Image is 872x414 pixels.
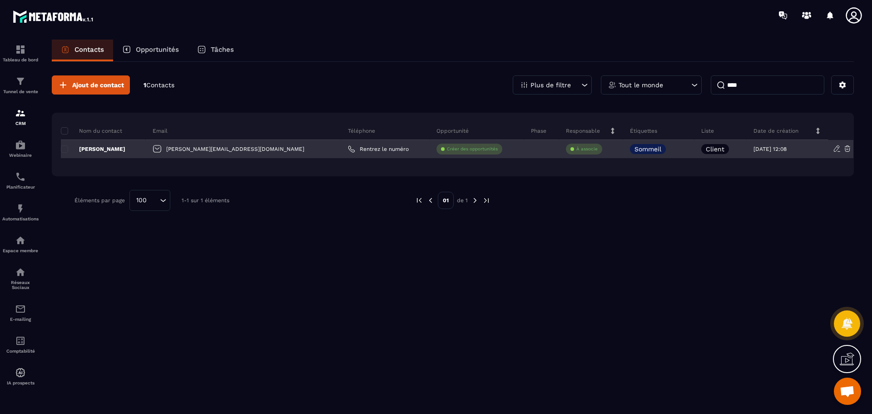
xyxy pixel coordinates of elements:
[2,89,39,94] p: Tunnel de vente
[15,24,22,31] img: website_grey.svg
[2,248,39,253] p: Espace membre
[471,196,479,205] img: next
[706,146,724,152] p: Client
[15,108,26,119] img: formation
[619,82,663,88] p: Tout le monde
[2,185,39,190] p: Planificateur
[47,54,70,60] div: Domaine
[2,280,39,290] p: Réseaux Sociaux
[2,57,39,62] p: Tableau de bord
[447,146,498,152] p: Créer des opportunités
[153,127,168,135] p: Email
[37,53,44,60] img: tab_domain_overview_orange.svg
[2,153,39,158] p: Webinaire
[2,260,39,297] a: social-networksocial-networkRéseaux Sociaux
[436,127,469,135] p: Opportunité
[2,329,39,360] a: accountantaccountantComptabilité
[2,349,39,354] p: Comptabilité
[576,146,598,152] p: À associe
[113,40,188,61] a: Opportunités
[2,121,39,126] p: CRM
[2,69,39,101] a: formationformationTunnel de vente
[438,192,454,209] p: 01
[15,44,26,55] img: formation
[13,8,94,25] img: logo
[52,75,130,95] button: Ajout de contact
[2,133,39,165] a: automationsautomationsWebinaire
[15,15,22,22] img: logo_orange.svg
[15,235,26,246] img: automations
[15,267,26,278] img: social-network
[211,45,234,54] p: Tâches
[415,196,423,205] img: prev
[15,171,26,182] img: scheduler
[103,53,110,60] img: tab_keywords_by_traffic_grey.svg
[2,101,39,133] a: formationformationCRM
[457,197,468,204] p: de 1
[2,317,39,322] p: E-mailing
[2,37,39,69] a: formationformationTableau de bord
[530,82,571,88] p: Plus de filtre
[129,190,170,211] div: Search for option
[15,76,26,87] img: formation
[2,165,39,196] a: schedulerschedulerPlanificateur
[24,24,103,31] div: Domaine: [DOMAIN_NAME]
[52,40,113,61] a: Contacts
[136,45,179,54] p: Opportunités
[753,127,798,135] p: Date de création
[15,367,26,378] img: automations
[834,378,861,405] a: Ouvrir le chat
[133,195,150,205] span: 100
[150,195,158,205] input: Search for option
[146,81,174,89] span: Contacts
[566,127,600,135] p: Responsable
[2,216,39,221] p: Automatisations
[15,203,26,214] img: automations
[15,335,26,346] img: accountant
[2,380,39,385] p: IA prospects
[482,196,490,205] img: next
[61,145,125,153] p: [PERSON_NAME]
[2,228,39,260] a: automationsautomationsEspace membre
[348,127,375,135] p: Téléphone
[2,196,39,228] a: automationsautomationsAutomatisations
[74,197,125,204] p: Éléments par page
[25,15,45,22] div: v 4.0.25
[61,127,122,135] p: Nom du contact
[2,297,39,329] a: emailemailE-mailing
[74,45,104,54] p: Contacts
[15,304,26,314] img: email
[188,40,243,61] a: Tâches
[634,146,661,152] p: Sommeil
[753,146,787,152] p: [DATE] 12:08
[113,54,139,60] div: Mots-clés
[701,127,714,135] p: Liste
[426,196,435,205] img: prev
[72,80,124,90] span: Ajout de contact
[15,140,26,150] img: automations
[182,197,229,204] p: 1-1 sur 1 éléments
[531,127,546,135] p: Phase
[630,127,657,135] p: Étiquettes
[144,81,174,90] p: 1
